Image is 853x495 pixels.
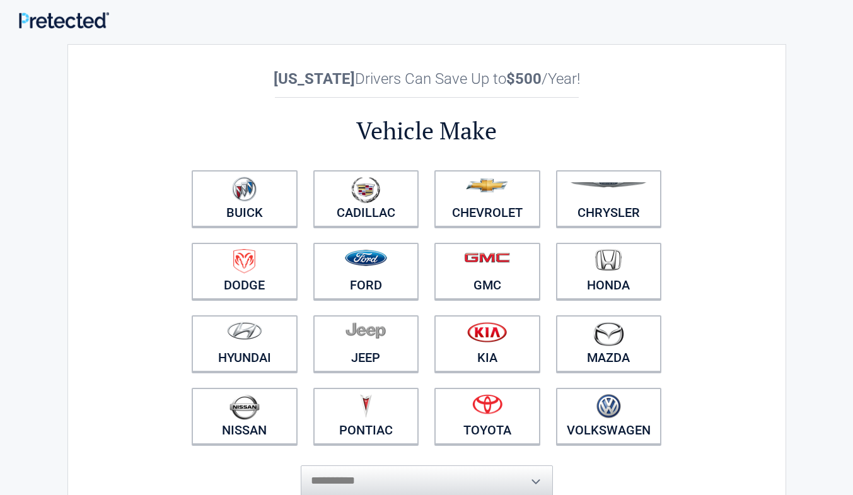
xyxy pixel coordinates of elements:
img: mazda [593,322,624,346]
img: jeep [345,322,386,339]
a: Kia [434,315,540,372]
img: gmc [464,252,510,263]
a: Pontiac [313,388,419,445]
a: Cadillac [313,170,419,227]
a: Chevrolet [434,170,540,227]
a: GMC [434,243,540,300]
img: nissan [229,394,260,420]
a: Ford [313,243,419,300]
h2: Vehicle Make [184,115,670,147]
img: hyundai [227,322,262,340]
a: Toyota [434,388,540,445]
a: Dodge [192,243,298,300]
a: Jeep [313,315,419,372]
img: ford [345,250,387,266]
img: dodge [233,249,255,274]
a: Nissan [192,388,298,445]
img: buick [232,177,257,202]
img: chevrolet [466,178,508,192]
a: Volkswagen [556,388,662,445]
b: [US_STATE] [274,70,355,88]
a: Buick [192,170,298,227]
img: chrysler [570,182,647,188]
a: Honda [556,243,662,300]
img: Main Logo [19,12,109,28]
a: Mazda [556,315,662,372]
img: kia [467,322,507,342]
img: toyota [472,394,502,414]
h2: Drivers Can Save Up to /Year [184,70,670,88]
img: honda [595,249,622,271]
a: Hyundai [192,315,298,372]
img: pontiac [359,394,372,418]
img: cadillac [351,177,380,203]
a: Chrysler [556,170,662,227]
b: $500 [506,70,542,88]
img: volkswagen [596,394,621,419]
